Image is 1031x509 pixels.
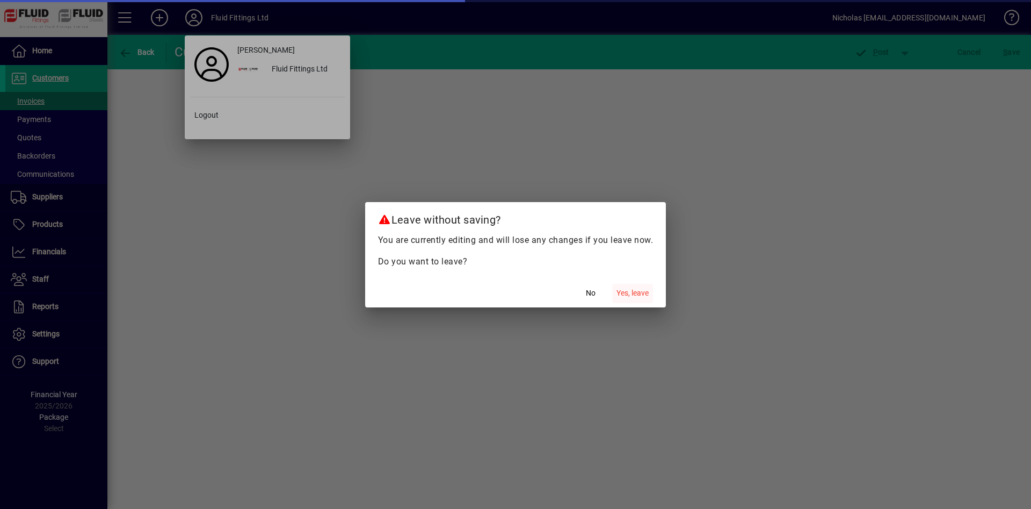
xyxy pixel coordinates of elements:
h2: Leave without saving? [365,202,666,233]
button: No [573,284,608,303]
span: Yes, leave [616,288,649,299]
button: Yes, leave [612,284,653,303]
span: No [586,288,596,299]
p: Do you want to leave? [378,255,654,268]
p: You are currently editing and will lose any changes if you leave now. [378,234,654,247]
